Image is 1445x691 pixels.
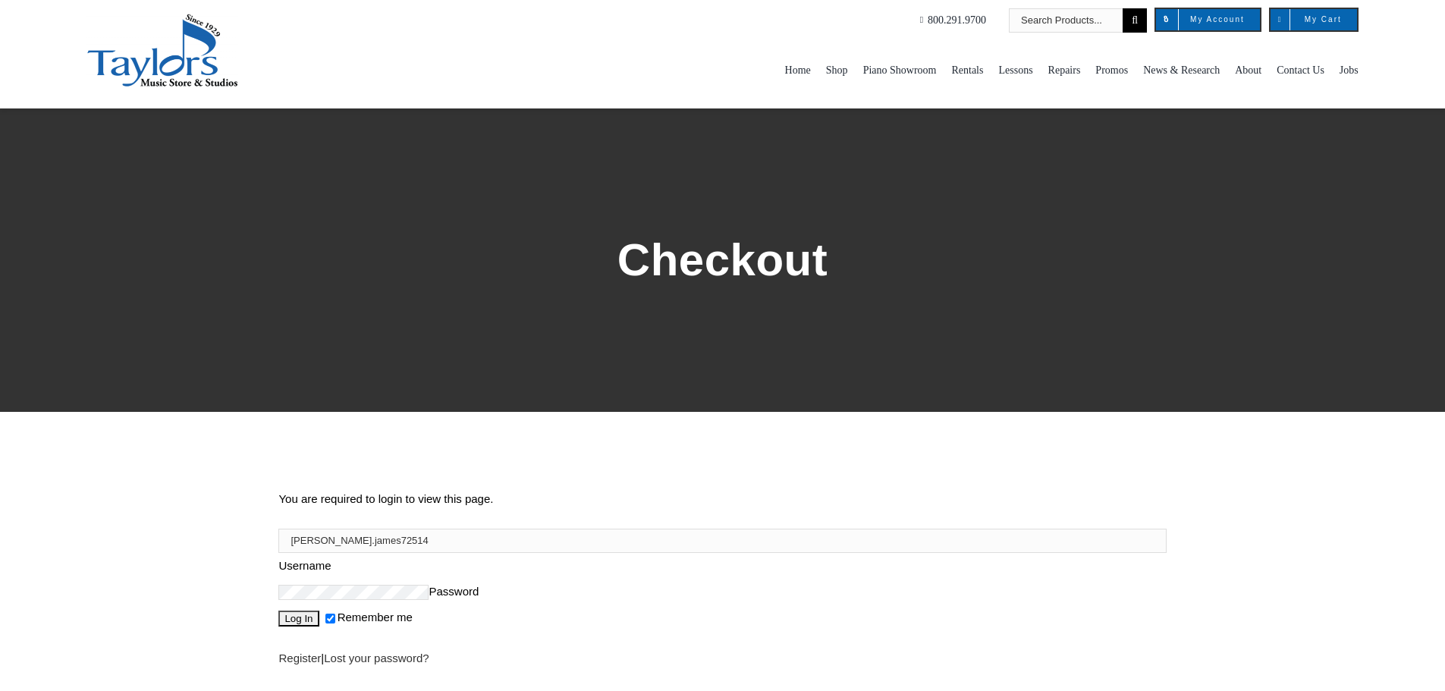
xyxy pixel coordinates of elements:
[1143,33,1220,108] a: News & Research
[951,33,983,108] a: Rentals
[1340,33,1359,108] a: Jobs
[1123,8,1147,33] input: Search
[1286,16,1342,24] span: My Cart
[278,645,1166,671] p: |
[324,652,429,664] a: Lost your password?
[278,585,479,598] label: Password
[1235,58,1261,83] span: About
[278,585,429,600] input: Password
[279,228,1167,292] h1: Checkout
[863,58,937,83] span: Piano Showroom
[417,8,1359,33] nav: Top Right
[86,13,238,26] a: taylors-music-store-west-chester
[1269,8,1359,32] a: My Cart
[1048,58,1081,83] span: Repairs
[826,58,848,83] span: Shop
[1235,33,1261,108] a: About
[278,486,1166,512] p: You are required to login to view this page.
[1277,33,1324,108] a: Contact Us
[278,533,1166,572] label: Username
[951,58,983,83] span: Rentals
[998,58,1032,83] span: Lessons
[998,33,1032,108] a: Lessons
[863,33,937,108] a: Piano Showroom
[826,33,848,108] a: Shop
[1095,33,1128,108] a: Promos
[916,8,986,33] a: 800.291.9700
[785,33,811,108] a: Home
[928,8,986,33] span: 800.291.9700
[322,611,413,623] label: Remember me
[785,58,811,83] span: Home
[1143,58,1220,83] span: News & Research
[278,652,321,664] a: Register
[1340,58,1359,83] span: Jobs
[1095,58,1128,83] span: Promos
[1048,33,1081,108] a: Repairs
[417,33,1359,108] nav: Main Menu
[278,611,319,627] input: Log In
[1171,16,1245,24] span: My Account
[1277,58,1324,83] span: Contact Us
[278,529,1166,553] input: Username
[1154,8,1261,32] a: My Account
[325,614,335,623] input: Remember me
[1009,8,1123,33] input: Search Products...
